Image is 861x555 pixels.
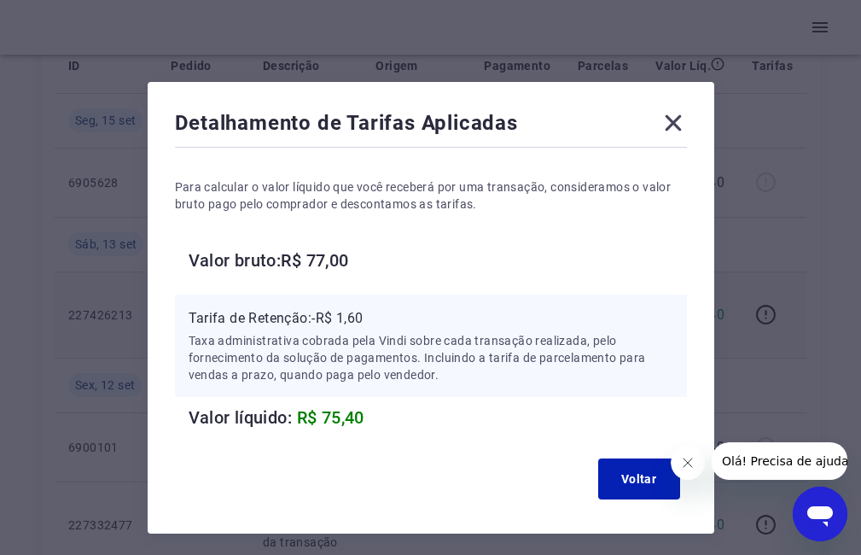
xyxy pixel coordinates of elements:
button: Voltar [598,459,680,499]
p: Para calcular o valor líquido que você receberá por uma transação, consideramos o valor bruto pag... [175,178,687,213]
iframe: Mensagem da empresa [712,442,847,480]
p: Tarifa de Retenção: -R$ 1,60 [189,308,673,329]
iframe: Botão para abrir a janela de mensagens [793,487,847,541]
iframe: Fechar mensagem [671,446,705,480]
h6: Valor líquido: [189,404,687,431]
span: Olá! Precisa de ajuda? [10,12,143,26]
div: Detalhamento de Tarifas Aplicadas [175,109,687,143]
p: Taxa administrativa cobrada pela Vindi sobre cada transação realizada, pelo fornecimento da soluç... [189,332,673,383]
span: R$ 75,40 [297,407,364,428]
h6: Valor bruto: R$ 77,00 [189,247,687,274]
